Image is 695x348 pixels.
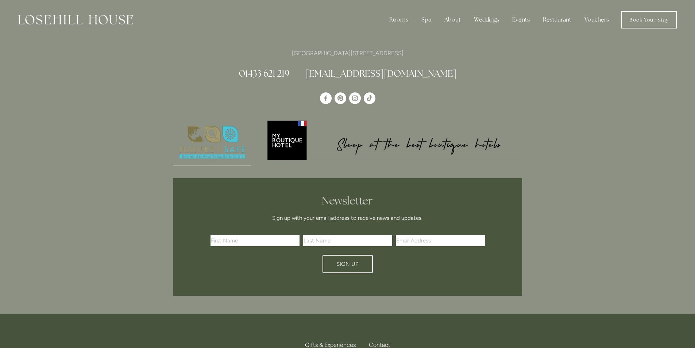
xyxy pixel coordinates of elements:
div: Weddings [468,12,505,27]
button: Sign Up [323,255,373,273]
p: Sign up with your email address to receive news and updates. [213,214,482,222]
a: Vouchers [579,12,615,27]
input: Last Name [303,235,392,246]
img: Losehill House [18,15,133,24]
a: 01433 621 219 [239,68,289,79]
span: Sign Up [336,261,359,267]
a: Nature's Safe - Logo [173,119,251,166]
input: First Name [211,235,300,246]
div: About [439,12,467,27]
a: Book Your Stay [621,11,677,28]
a: [EMAIL_ADDRESS][DOMAIN_NAME] [306,68,456,79]
p: [GEOGRAPHIC_DATA][STREET_ADDRESS] [173,48,522,58]
div: Events [506,12,536,27]
div: Spa [416,12,437,27]
div: Rooms [383,12,414,27]
a: Losehill House Hotel & Spa [320,92,332,104]
div: Restaurant [537,12,577,27]
input: Email Address [396,235,485,246]
img: Nature's Safe - Logo [173,119,251,165]
a: TikTok [364,92,375,104]
a: Pinterest [335,92,346,104]
a: Instagram [349,92,361,104]
h2: Newsletter [213,194,482,207]
img: My Boutique Hotel - Logo [263,119,522,160]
